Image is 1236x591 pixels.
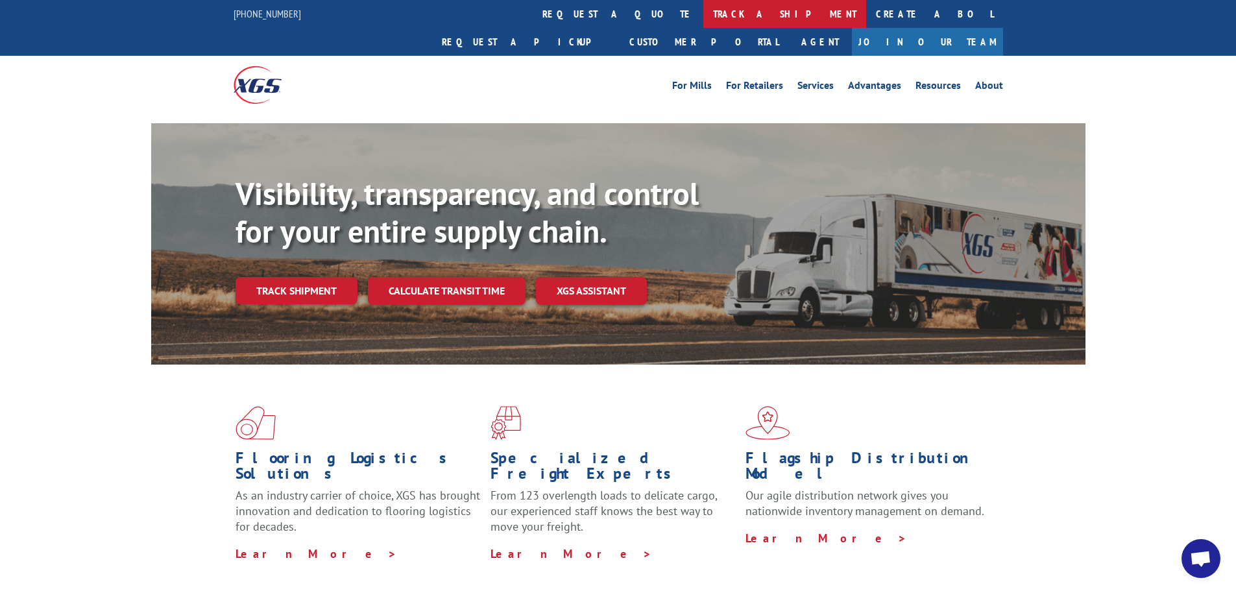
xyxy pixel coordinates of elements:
a: Track shipment [236,277,357,304]
h1: Flooring Logistics Solutions [236,450,481,488]
a: For Retailers [726,80,783,95]
img: xgs-icon-focused-on-flooring-red [491,406,521,440]
div: Open chat [1181,539,1220,578]
a: Services [797,80,834,95]
a: Calculate transit time [368,277,526,305]
a: XGS ASSISTANT [536,277,647,305]
a: Resources [915,80,961,95]
p: From 123 overlength loads to delicate cargo, our experienced staff knows the best way to move you... [491,488,736,546]
a: Customer Portal [620,28,788,56]
h1: Specialized Freight Experts [491,450,736,488]
span: Our agile distribution network gives you nationwide inventory management on demand. [745,488,984,518]
a: For Mills [672,80,712,95]
a: Join Our Team [852,28,1003,56]
a: Request a pickup [432,28,620,56]
a: Advantages [848,80,901,95]
a: Learn More > [491,546,652,561]
a: Learn More > [236,546,397,561]
a: [PHONE_NUMBER] [234,7,301,20]
h1: Flagship Distribution Model [745,450,991,488]
a: Learn More > [745,531,907,546]
img: xgs-icon-total-supply-chain-intelligence-red [236,406,276,440]
a: Agent [788,28,852,56]
img: xgs-icon-flagship-distribution-model-red [745,406,790,440]
b: Visibility, transparency, and control for your entire supply chain. [236,173,699,251]
a: About [975,80,1003,95]
span: As an industry carrier of choice, XGS has brought innovation and dedication to flooring logistics... [236,488,480,534]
